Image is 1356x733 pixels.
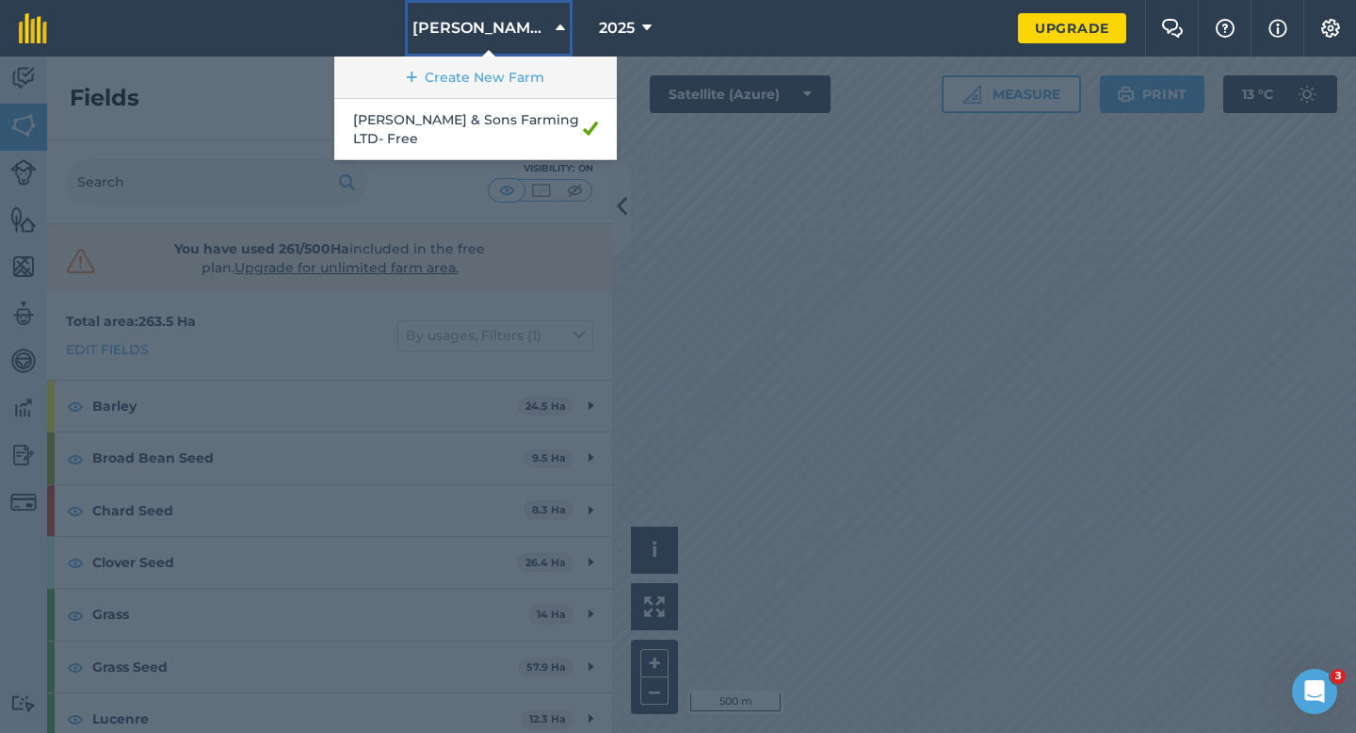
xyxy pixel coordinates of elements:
[1268,17,1287,40] img: svg+xml;base64,PHN2ZyB4bWxucz0iaHR0cDovL3d3dy53My5vcmcvMjAwMC9zdmciIHdpZHRoPSIxNyIgaGVpZ2h0PSIxNy...
[1331,669,1346,684] span: 3
[1292,669,1337,714] iframe: Intercom live chat
[1161,19,1184,38] img: Two speech bubbles overlapping with the left bubble in the forefront
[1018,13,1126,43] a: Upgrade
[1214,19,1236,38] img: A question mark icon
[599,17,635,40] span: 2025
[334,99,617,160] a: [PERSON_NAME] & Sons Farming LTD- Free
[412,17,548,40] span: [PERSON_NAME] & Sons Farming LTD
[334,57,617,99] a: Create New Farm
[1319,19,1342,38] img: A cog icon
[19,13,47,43] img: fieldmargin Logo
